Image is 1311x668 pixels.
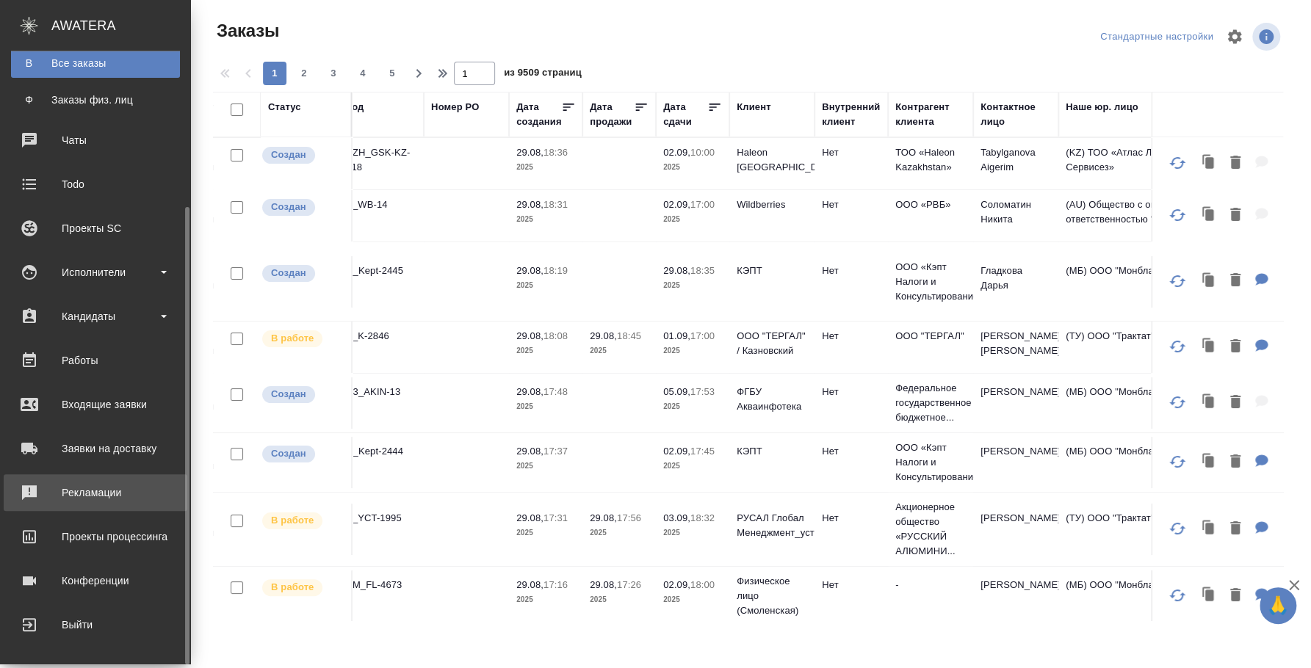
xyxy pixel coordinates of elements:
[737,145,807,175] p: Haleon [GEOGRAPHIC_DATA]
[822,578,881,592] p: Нет
[4,474,187,511] a: Рекламации
[690,147,715,158] p: 10:00
[351,62,375,85] button: 4
[261,578,344,598] div: Выставляет ПМ после принятия заказа от КМа
[1160,511,1195,546] button: Обновить
[690,330,715,341] p: 17:00
[663,160,722,175] p: 2025
[822,511,881,526] p: Нет
[737,100,770,115] div: Клиент
[1223,200,1248,230] button: Удалить
[292,62,316,85] button: 2
[590,512,617,523] p: 29.08,
[737,444,807,459] p: КЭПТ
[516,446,543,457] p: 29.08,
[322,62,345,85] button: 3
[663,446,690,457] p: 02.09,
[1097,26,1217,48] div: split button
[590,344,649,358] p: 2025
[543,199,568,210] p: 18:31
[973,256,1058,308] td: Гладкова Дарья
[516,100,561,129] div: Дата создания
[1160,578,1195,613] button: Обновить
[1160,385,1195,420] button: Обновить
[690,446,715,457] p: 17:45
[1195,388,1223,418] button: Клонировать
[1195,581,1223,611] button: Клонировать
[516,526,575,540] p: 2025
[431,100,479,115] div: Номер PO
[663,147,690,158] p: 02.09,
[380,66,404,81] span: 5
[4,606,187,643] a: Выйти
[11,261,180,283] div: Исполнители
[1223,447,1248,477] button: Удалить
[543,330,568,341] p: 18:08
[4,122,187,159] a: Чаты
[261,444,344,464] div: Выставляется автоматически при создании заказа
[51,11,191,40] div: AWATERA
[895,145,966,175] p: ТОО «Haleon Kazakhstan»
[737,385,807,414] p: ФГБУ Акваинфотека
[271,200,306,214] p: Создан
[1195,332,1223,362] button: Клонировать
[895,197,966,212] p: ООО «РВБ»
[516,199,543,210] p: 29.08,
[11,85,180,115] a: ФЗаказы физ. лиц
[663,526,722,540] p: 2025
[4,386,187,423] a: Входящие заявки
[590,330,617,341] p: 29.08,
[322,66,345,81] span: 3
[543,579,568,590] p: 17:16
[11,393,180,415] div: Входящие заявки
[663,579,690,590] p: 02.09,
[980,100,1051,129] div: Контактное лицо
[1217,19,1252,54] span: Настроить таблицу
[271,446,306,461] p: Создан
[268,100,301,115] div: Статус
[516,147,543,158] p: 29.08,
[271,148,306,162] p: Создан
[351,66,375,81] span: 4
[380,62,404,85] button: 5
[516,160,575,175] p: 2025
[617,330,641,341] p: 18:45
[516,265,543,276] p: 29.08,
[261,511,344,531] div: Выставляет ПМ после принятия заказа от КМа
[1160,197,1195,233] button: Обновить
[1058,377,1235,429] td: (МБ) ООО "Монблан"
[516,330,543,341] p: 29.08,
[973,504,1058,555] td: [PERSON_NAME]
[1223,332,1248,362] button: Удалить
[1223,514,1248,544] button: Удалить
[737,197,807,212] p: Wildberries
[663,278,722,293] p: 2025
[543,446,568,457] p: 17:37
[11,173,180,195] div: Todo
[590,592,649,607] p: 2025
[895,578,966,592] p: -
[261,264,344,283] div: Выставляется автоматически при создании заказа
[663,199,690,210] p: 02.09,
[690,512,715,523] p: 18:32
[663,459,722,473] p: 2025
[4,562,187,599] a: Конференции
[690,386,715,397] p: 17:53
[663,399,722,414] p: 2025
[737,264,807,278] p: КЭПТ
[11,48,180,78] a: ВВсе заказы
[261,385,344,404] div: Выставляется автоматически при создании заказа
[346,511,416,526] p: S_YCT-1995
[895,500,966,559] p: Акционерное общество «РУССКИЙ АЛЮМИНИ...
[346,385,416,399] p: C3_AKIN-13
[271,387,306,402] p: Создан
[346,578,416,592] p: SM_FL-4673
[271,266,306,280] p: Создан
[11,526,180,548] div: Проекты процессинга
[895,440,966,484] p: ООО «Кэпт Налоги и Консультирование»
[737,511,807,540] p: РУСАЛ Глобал Менеджмент_уст
[690,579,715,590] p: 18:00
[617,579,641,590] p: 17:26
[973,437,1058,488] td: [PERSON_NAME]
[346,264,416,278] p: C_Kept-2445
